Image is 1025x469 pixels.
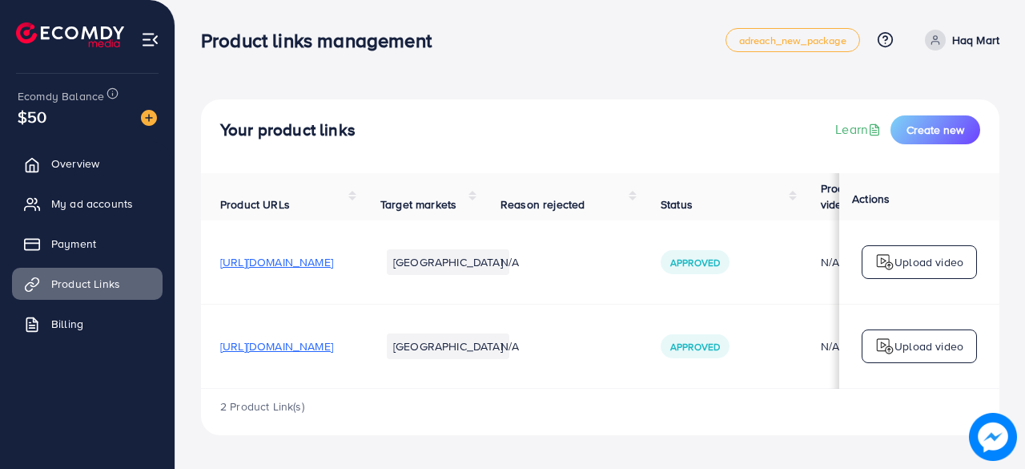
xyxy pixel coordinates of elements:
span: adreach_new_package [739,35,846,46]
span: [URL][DOMAIN_NAME] [220,338,333,354]
span: Billing [51,316,83,332]
a: My ad accounts [12,188,163,220]
span: Status [661,196,693,212]
p: Haq Mart [952,30,999,50]
a: Overview [12,148,163,180]
span: My ad accounts [51,196,133,212]
span: N/A [500,338,519,354]
img: logo [875,337,894,356]
span: Approved [670,256,720,269]
img: logo [16,22,124,47]
a: Haq Mart [918,30,999,51]
div: N/A [821,254,860,270]
h3: Product links management [201,29,444,52]
span: Overview [51,156,99,172]
span: Payment [51,236,96,252]
p: Upload video [894,337,963,356]
a: Product Links [12,268,163,300]
img: logo [875,253,894,272]
span: Ecomdy Balance [18,88,104,104]
span: Product URLs [220,196,290,212]
a: adreach_new_package [726,28,860,52]
li: [GEOGRAPHIC_DATA] [387,334,509,359]
span: 2 Product Link(s) [220,398,304,414]
span: Create new [906,122,964,138]
span: $50 [18,105,46,128]
span: [URL][DOMAIN_NAME] [220,254,333,270]
span: Product Links [51,276,120,292]
span: Reason rejected [500,196,585,212]
a: Learn [835,120,884,139]
button: Create new [890,115,980,144]
img: image [969,413,1017,461]
span: N/A [500,254,519,270]
span: Approved [670,340,720,354]
div: N/A [821,338,860,354]
p: Upload video [894,253,963,272]
span: Actions [852,191,890,207]
span: Target markets [380,196,456,212]
h4: Your product links [220,120,356,140]
li: [GEOGRAPHIC_DATA] [387,249,509,275]
a: Payment [12,228,163,260]
img: image [141,110,157,126]
img: menu [141,30,159,49]
a: Billing [12,308,163,340]
span: Product video [821,180,860,212]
